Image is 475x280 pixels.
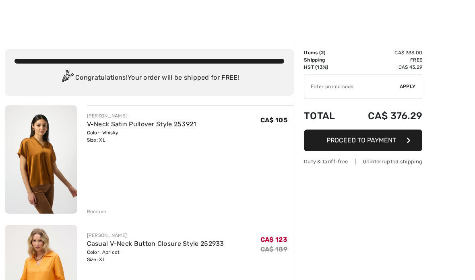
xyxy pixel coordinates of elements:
div: Congratulations! Your order will be shipped for FREE! [14,70,284,86]
input: Promo code [304,74,400,99]
td: Items ( ) [304,49,347,56]
div: Color: Whisky Size: XL [87,129,196,144]
div: Remove [87,208,107,215]
span: 2 [321,50,324,56]
span: Proceed to Payment [326,136,396,144]
span: CA$ 105 [260,116,287,124]
a: Casual V-Neck Button Closure Style 252933 [87,240,224,247]
td: CA$ 333.00 [347,49,422,56]
td: Free [347,56,422,64]
div: Duty & tariff-free | Uninterrupted shipping [304,158,422,165]
td: Shipping [304,56,347,64]
div: Color: Apricot Size: XL [87,249,224,263]
s: CA$ 189 [260,245,287,253]
img: Congratulation2.svg [59,70,75,86]
img: V-Neck Satin Pullover Style 253921 [5,105,77,214]
button: Proceed to Payment [304,130,422,151]
td: HST (13%) [304,64,347,71]
div: [PERSON_NAME] [87,232,224,239]
div: [PERSON_NAME] [87,112,196,119]
td: CA$ 376.29 [347,102,422,130]
td: Total [304,102,347,130]
a: V-Neck Satin Pullover Style 253921 [87,120,196,128]
span: CA$ 123 [260,236,287,243]
td: CA$ 43.29 [347,64,422,71]
span: Apply [400,83,416,90]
